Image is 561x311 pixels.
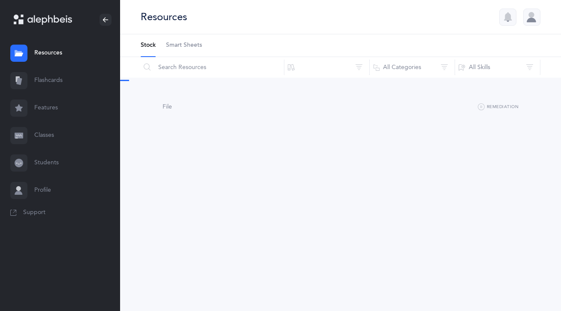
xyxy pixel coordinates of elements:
[478,102,519,112] button: Remediation
[163,103,172,110] span: File
[455,57,540,78] button: All Skills
[23,208,45,217] span: Support
[369,57,455,78] button: All Categories
[166,41,202,50] span: Smart Sheets
[140,57,284,78] input: Search Resources
[141,10,187,24] div: Resources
